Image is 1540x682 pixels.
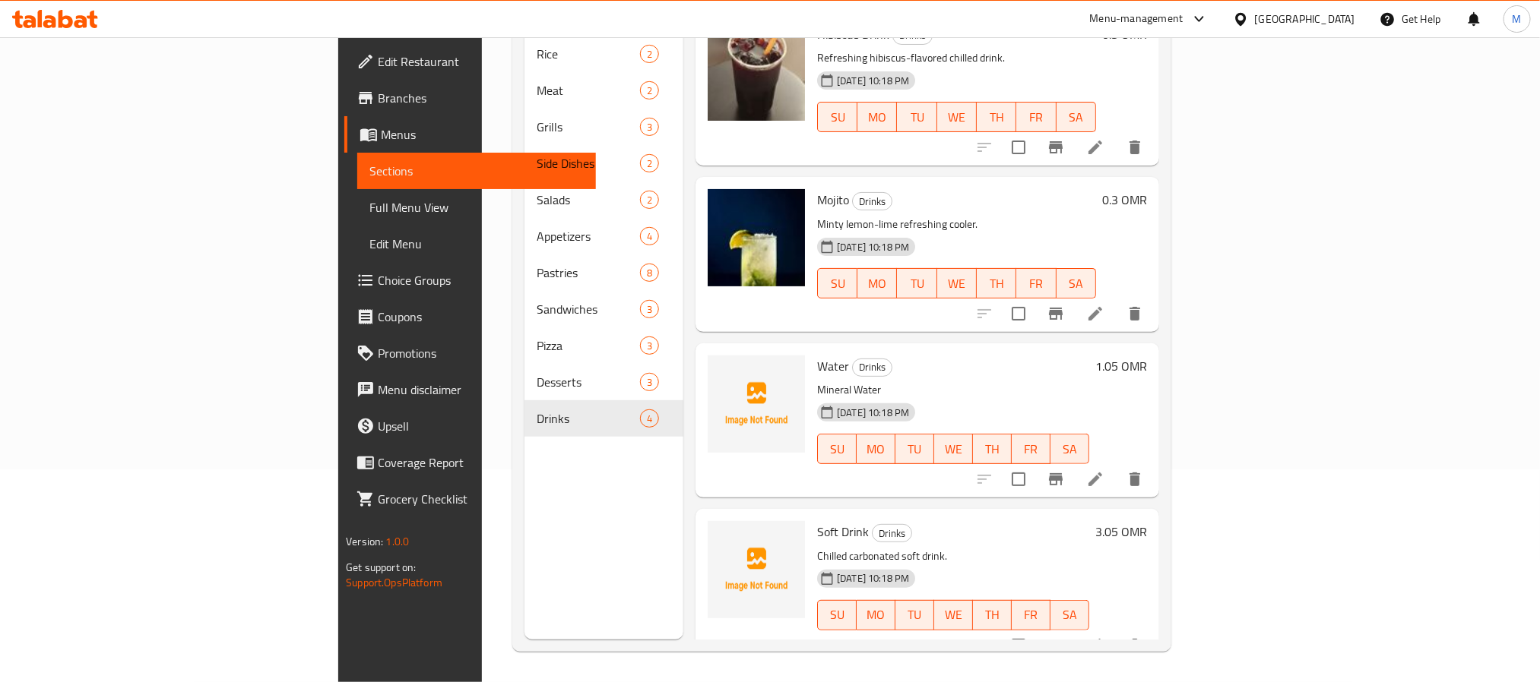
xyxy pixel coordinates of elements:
[344,262,595,298] a: Choice Groups
[346,573,442,592] a: Support.OpsPlatform
[1022,273,1050,295] span: FR
[1057,438,1083,460] span: SA
[934,434,973,464] button: WE
[537,118,639,136] span: Grills
[817,215,1096,234] p: Minty lemon-lime refreshing cooler.
[537,373,639,391] span: Desserts
[1102,189,1147,210] h6: 0.3 OMR
[979,604,1006,626] span: TH
[817,434,857,464] button: SU
[940,604,967,626] span: WE
[640,373,659,391] div: items
[537,154,639,172] span: Side Dishes
[902,438,928,460] span: TU
[386,532,410,551] span: 1.0.0
[641,302,658,317] span: 3
[344,298,595,335] a: Coupons
[824,438,851,460] span: SU
[344,335,595,371] a: Promotions
[640,118,659,136] div: items
[537,336,639,355] span: Pizza
[537,227,639,245] div: Appetizers
[641,156,658,171] span: 2
[853,193,892,210] span: Drinks
[344,408,595,444] a: Upsell
[524,182,683,218] div: Salads2
[537,191,639,209] span: Salads
[853,358,892,376] span: Drinks
[537,300,639,318] div: Sandwiches
[381,125,583,144] span: Menus
[641,229,658,244] span: 4
[369,198,583,216] span: Full Menu View
[1016,102,1056,132] button: FR
[641,47,658,62] span: 2
[940,438,967,460] span: WE
[641,339,658,353] span: 3
[872,524,912,542] div: Drinks
[1018,438,1044,460] span: FR
[863,273,891,295] span: MO
[824,604,851,626] span: SU
[1003,298,1035,330] span: Select to update
[937,268,977,298] button: WE
[1117,129,1153,166] button: delete
[1018,604,1044,626] span: FR
[537,81,639,99] span: Meat
[973,434,1012,464] button: TH
[1038,461,1074,497] button: Branch-specific-item
[857,102,897,132] button: MO
[817,49,1096,68] p: Refreshing hibiscus-flavored chilled drink.
[378,490,583,508] span: Grocery Checklist
[943,273,971,295] span: WE
[1057,268,1096,298] button: SA
[1012,434,1050,464] button: FR
[973,600,1012,630] button: TH
[1022,106,1050,128] span: FR
[537,409,639,428] span: Drinks
[708,189,805,286] img: Mojito
[524,364,683,400] div: Desserts3
[524,327,683,364] div: Pizza3
[357,153,595,189] a: Sections
[524,218,683,254] div: Appetizers4
[1003,131,1035,163] span: Select to update
[1513,11,1522,27] span: M
[1086,305,1104,323] a: Edit menu item
[817,547,1089,566] p: Chilled carbonated soft drink.
[831,406,915,420] span: [DATE] 10:18 PM
[983,106,1010,128] span: TH
[640,81,659,99] div: items
[863,106,891,128] span: MO
[1003,630,1035,661] span: Select to update
[640,191,659,209] div: items
[1050,600,1089,630] button: SA
[1057,102,1096,132] button: SA
[378,380,583,399] span: Menu disclaimer
[357,226,595,262] a: Edit Menu
[346,532,383,551] span: Version:
[895,434,934,464] button: TU
[1038,627,1074,664] button: Branch-specific-item
[641,375,658,390] span: 3
[640,227,659,245] div: items
[817,188,849,211] span: Mojito
[1063,106,1090,128] span: SA
[824,106,851,128] span: SU
[537,45,639,63] div: Rice
[346,557,416,577] span: Get support on:
[640,336,659,355] div: items
[902,604,928,626] span: TU
[344,444,595,481] a: Coverage Report
[344,371,595,408] a: Menu disclaimer
[640,300,659,318] div: items
[1086,470,1104,488] a: Edit menu item
[369,162,583,180] span: Sections
[817,355,849,377] span: Water
[863,438,889,460] span: MO
[524,36,683,72] div: Rice2
[937,102,977,132] button: WE
[1090,10,1184,28] div: Menu-management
